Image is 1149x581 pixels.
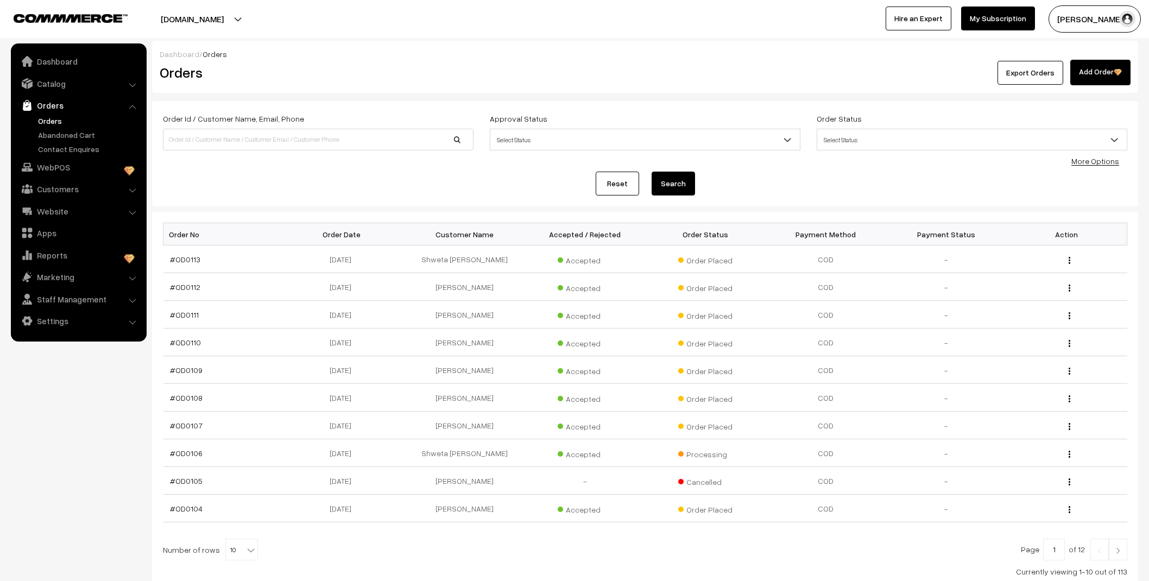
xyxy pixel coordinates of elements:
td: [DATE] [283,301,404,329]
td: Shweta [PERSON_NAME] [404,245,525,273]
th: Action [1007,223,1127,245]
td: [DATE] [283,439,404,467]
a: #OD0104 [170,504,203,513]
a: Website [14,201,143,221]
td: [DATE] [283,412,404,439]
a: COMMMERCE [14,11,109,24]
th: Customer Name [404,223,525,245]
td: - [886,384,1007,412]
span: Order Placed [678,390,733,405]
span: Select Status [490,130,800,149]
a: Orders [14,96,143,115]
td: [PERSON_NAME] [404,301,525,329]
span: Accepted [558,390,612,405]
td: COD [766,356,886,384]
label: Approval Status [490,113,547,124]
button: Export Orders [998,61,1063,85]
a: #OD0105 [170,476,203,485]
label: Order Id / Customer Name, Email, Phone [163,113,304,124]
td: COD [766,245,886,273]
td: COD [766,329,886,356]
td: - [886,245,1007,273]
td: [DATE] [283,467,404,495]
label: Order Status [817,113,862,124]
input: Order Id / Customer Name / Customer Email / Customer Phone [163,129,474,150]
a: Apps [14,223,143,243]
a: WebPOS [14,157,143,177]
img: Menu [1069,395,1070,402]
a: #OD0109 [170,365,203,375]
th: Payment Status [886,223,1007,245]
a: Staff Management [14,289,143,309]
td: - [886,273,1007,301]
td: - [886,439,1007,467]
span: Order Placed [678,252,733,266]
span: Select Status [817,129,1127,150]
td: [PERSON_NAME] [404,329,525,356]
td: - [886,467,1007,495]
span: of 12 [1069,545,1085,554]
td: COD [766,467,886,495]
button: Search [652,172,695,195]
th: Order Status [645,223,766,245]
td: [DATE] [283,384,404,412]
a: Customers [14,179,143,199]
img: Menu [1069,423,1070,430]
a: Abandoned Cart [35,129,143,141]
span: Cancelled [678,473,733,488]
a: More Options [1071,156,1119,166]
span: Accepted [558,501,612,515]
div: / [160,48,1131,60]
a: #OD0108 [170,393,203,402]
td: COD [766,273,886,301]
td: COD [766,439,886,467]
td: - [886,495,1007,522]
span: 10 [226,539,257,561]
a: Dashboard [14,52,143,71]
div: Currently viewing 1-10 out of 113 [163,566,1127,577]
a: Add Order [1070,60,1131,85]
button: [DOMAIN_NAME] [123,5,262,33]
a: Reset [596,172,639,195]
img: Menu [1069,340,1070,347]
span: Order Placed [678,307,733,321]
td: [DATE] [283,245,404,273]
td: [PERSON_NAME] [404,273,525,301]
img: Menu [1069,312,1070,319]
td: [DATE] [283,273,404,301]
td: COD [766,384,886,412]
span: Order Placed [678,280,733,294]
td: Shweta [PERSON_NAME] [404,439,525,467]
a: My Subscription [961,7,1035,30]
span: Accepted [558,363,612,377]
img: user [1119,11,1135,27]
td: - [525,467,645,495]
img: Menu [1069,257,1070,264]
th: Order Date [283,223,404,245]
td: - [886,412,1007,439]
span: Page [1021,545,1039,554]
a: Reports [14,245,143,265]
span: Select Status [490,129,800,150]
a: #OD0113 [170,255,200,264]
a: Catalog [14,74,143,93]
th: Payment Method [766,223,886,245]
td: [PERSON_NAME] [404,412,525,439]
img: Menu [1069,478,1070,485]
span: Accepted [558,252,612,266]
span: Accepted [558,446,612,460]
span: Order Placed [678,363,733,377]
a: #OD0110 [170,338,201,347]
td: COD [766,412,886,439]
span: Order Placed [678,418,733,432]
a: Contact Enquires [35,143,143,155]
td: [DATE] [283,495,404,522]
img: Menu [1069,506,1070,513]
span: Processing [678,446,733,460]
span: Orders [203,49,227,59]
a: Orders [35,115,143,127]
h2: Orders [160,64,472,81]
img: Left [1095,547,1104,554]
a: Settings [14,311,143,331]
span: Number of rows [163,544,220,555]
